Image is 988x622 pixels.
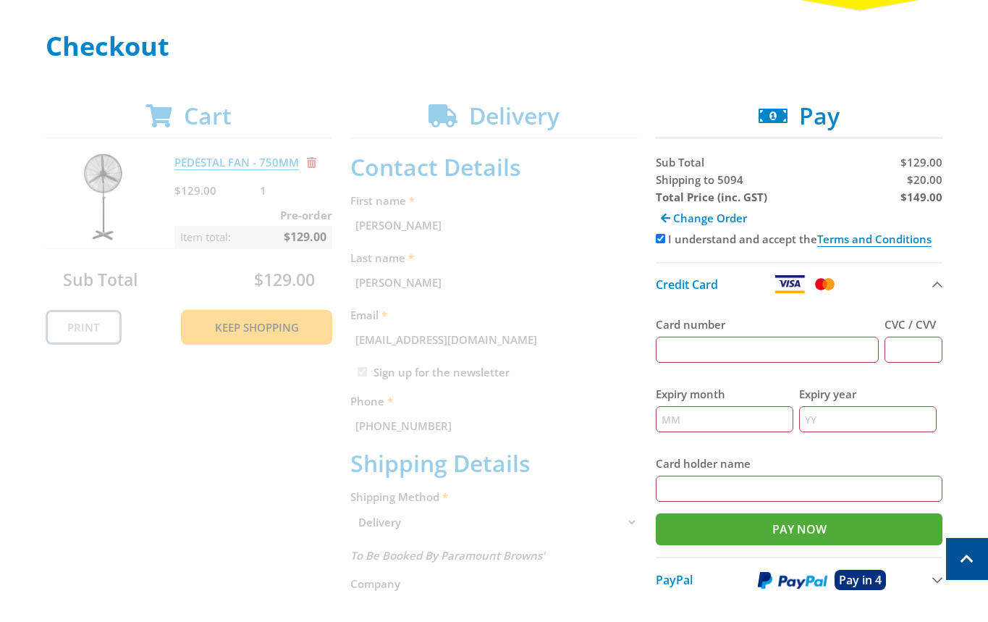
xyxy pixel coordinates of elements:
a: Change Order [656,206,752,230]
span: Sub Total [656,155,704,169]
input: MM [656,406,793,432]
strong: Total Price (inc. GST) [656,190,767,204]
input: YY [799,406,937,432]
label: Expiry month [656,385,793,403]
span: Shipping to 5094 [656,172,743,187]
img: Mastercard [812,275,837,293]
label: CVC / CVV [884,316,942,333]
input: Please accept the terms and conditions. [656,234,665,243]
label: Card holder name [656,455,943,472]
button: Credit Card [656,262,943,305]
h1: Checkout [46,32,943,61]
label: I understand and accept the [668,232,932,246]
label: Card number [656,316,879,333]
span: PayPal [656,572,693,588]
span: Pay [799,100,840,131]
span: Credit Card [656,277,718,293]
strong: $149.00 [900,190,942,204]
input: Pay Now [656,513,943,545]
span: Change Order [673,211,747,225]
span: Pay in 4 [839,572,882,588]
a: Terms and Conditions [817,232,932,247]
label: Expiry year [799,385,937,403]
button: PayPal Pay in 4 [656,557,943,602]
span: $129.00 [900,155,942,169]
img: PayPal [758,571,827,589]
img: Visa [774,275,806,293]
span: $20.00 [907,172,942,187]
